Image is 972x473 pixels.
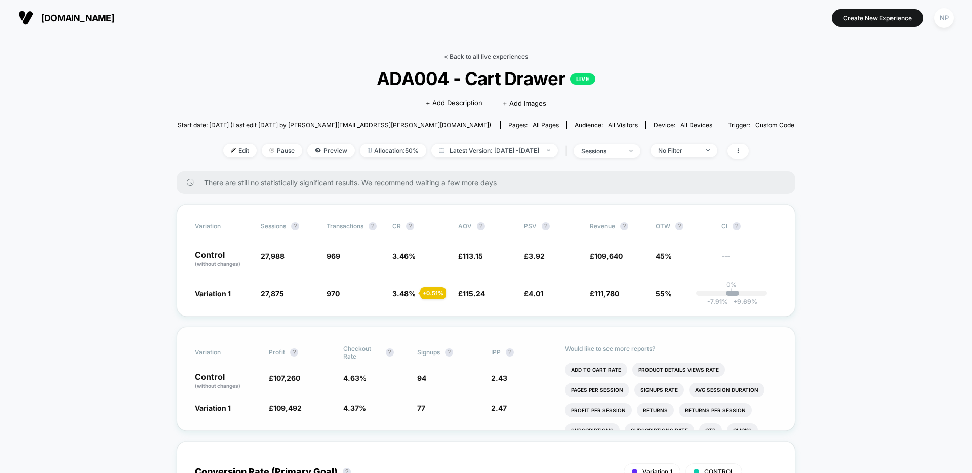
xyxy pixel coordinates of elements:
[934,8,954,28] div: NP
[563,144,574,159] span: |
[832,9,923,27] button: Create New Experience
[679,403,752,417] li: Returns Per Session
[417,348,440,356] span: Signups
[491,404,507,412] span: 2.47
[656,222,711,230] span: OTW
[444,53,528,60] a: < Back to all live experiences
[231,148,236,153] img: edit
[533,121,559,129] span: all pages
[594,252,623,260] span: 109,640
[733,222,741,230] button: ?
[195,383,240,389] span: (without changes)
[590,222,615,230] span: Revenue
[458,289,485,298] span: £
[261,222,286,230] span: Sessions
[689,383,764,397] li: Avg Session Duration
[755,121,794,129] span: Custom Code
[204,178,775,187] span: There are still no statistically significant results. We recommend waiting a few more days
[262,144,302,157] span: Pause
[477,222,485,230] button: ?
[529,289,543,298] span: 4.01
[547,149,550,151] img: end
[620,222,628,230] button: ?
[195,404,231,412] span: Variation 1
[195,345,251,360] span: Variation
[327,222,363,230] span: Transactions
[645,121,720,129] span: Device:
[733,298,737,305] span: +
[731,288,733,296] p: |
[728,121,794,129] div: Trigger:
[269,148,274,153] img: end
[439,148,444,153] img: calendar
[18,10,33,25] img: Visually logo
[508,121,559,129] div: Pages:
[368,148,372,153] img: rebalance
[261,252,285,260] span: 27,988
[195,261,240,267] span: (without changes)
[392,222,401,230] span: CR
[223,144,257,157] span: Edit
[565,345,777,352] p: Would like to see more reports?
[503,99,546,107] span: + Add Images
[195,251,251,268] p: Control
[291,222,299,230] button: ?
[178,121,491,129] span: Start date: [DATE] (Last edit [DATE] by [PERSON_NAME][EMAIL_ADDRESS][PERSON_NAME][DOMAIN_NAME])
[706,149,710,151] img: end
[524,222,537,230] span: PSV
[728,298,757,305] span: 9.69 %
[524,252,545,260] span: £
[195,289,231,298] span: Variation 1
[637,403,674,417] li: Returns
[629,150,633,152] img: end
[625,423,694,438] li: Subscriptions Rate
[290,348,298,357] button: ?
[343,374,367,382] span: 4.63 %
[590,289,619,298] span: £
[369,222,377,230] button: ?
[417,404,425,412] span: 77
[608,121,638,129] span: All Visitors
[727,423,758,438] li: Clicks
[392,252,416,260] span: 3.46 %
[273,374,300,382] span: 107,260
[273,404,302,412] span: 109,492
[565,423,620,438] li: Subscriptions
[658,147,699,154] div: No Filter
[565,403,632,417] li: Profit Per Session
[426,98,482,108] span: + Add Description
[15,10,117,26] button: [DOMAIN_NAME]
[675,222,683,230] button: ?
[565,383,629,397] li: Pages Per Session
[565,363,627,377] li: Add To Cart Rate
[707,298,728,305] span: -7.91 %
[343,345,381,360] span: Checkout Rate
[195,222,251,230] span: Variation
[680,121,712,129] span: all devices
[570,73,595,85] p: LIVE
[41,13,114,23] span: [DOMAIN_NAME]
[529,252,545,260] span: 3.92
[420,287,446,299] div: + 0.51 %
[726,281,737,288] p: 0%
[721,222,777,230] span: CI
[406,222,414,230] button: ?
[656,252,672,260] span: 45%
[392,289,416,298] span: 3.48 %
[491,374,507,382] span: 2.43
[581,147,622,155] div: sessions
[269,374,300,382] span: £
[699,423,722,438] li: Ctr
[656,289,672,298] span: 55%
[417,374,426,382] span: 94
[575,121,638,129] div: Audience:
[445,348,453,357] button: ?
[269,348,285,356] span: Profit
[542,222,550,230] button: ?
[327,289,340,298] span: 970
[463,289,485,298] span: 115.24
[594,289,619,298] span: 111,780
[343,404,366,412] span: 4.37 %
[360,144,426,157] span: Allocation: 50%
[261,289,284,298] span: 27,875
